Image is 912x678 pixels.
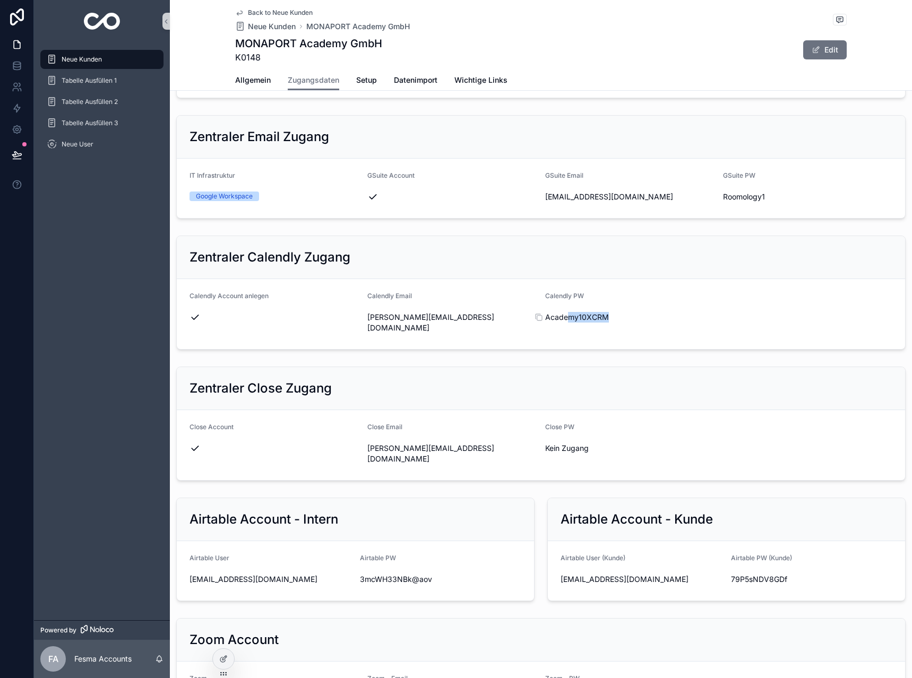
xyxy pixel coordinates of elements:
span: Airtable PW [360,554,396,562]
a: MONAPORT Academy GmbH [306,21,410,32]
a: Tabelle Ausfüllen 1 [40,71,164,90]
h2: Airtable Account - Intern [190,511,338,528]
span: Calendly Account anlegen [190,292,269,300]
a: Setup [356,71,377,92]
a: Wichtige Links [454,71,507,92]
span: Tabelle Ausfüllen 1 [62,76,117,85]
span: Powered by [40,626,76,634]
span: [PERSON_NAME][EMAIL_ADDRESS][DOMAIN_NAME] [367,443,537,464]
span: Airtable PW (Kunde) [731,554,792,562]
a: Tabelle Ausfüllen 2 [40,92,164,111]
span: Datenimport [394,75,437,85]
a: Neue Kunden [40,50,164,69]
span: GSuite PW [723,171,755,179]
h2: Zentraler Calendly Zugang [190,249,350,266]
span: Wichtige Links [454,75,507,85]
span: Allgemein [235,75,271,85]
span: Close PW [545,423,574,431]
a: Tabelle Ausfüllen 3 [40,114,164,133]
a: Neue User [40,135,164,154]
span: Roomology1 [723,192,892,202]
span: Tabelle Ausfüllen 3 [62,119,118,127]
span: GSuite Account [367,171,415,179]
h2: Zentraler Close Zugang [190,380,332,397]
a: Allgemein [235,71,271,92]
span: [EMAIL_ADDRESS][DOMAIN_NAME] [561,574,722,585]
span: FA [48,653,58,665]
h2: Airtable Account - Kunde [561,511,713,528]
h2: Zoom Account [190,631,279,648]
a: Powered by [34,620,170,640]
span: [PERSON_NAME][EMAIL_ADDRESS][DOMAIN_NAME] [367,312,537,333]
p: Fesma Accounts [74,654,132,664]
span: Tabelle Ausfüllen 2 [62,98,118,106]
span: Academy10XCRM [545,312,715,323]
span: 3mcWH33NBk@aov [360,574,522,585]
h1: MONAPORT Academy GmbH [235,36,382,51]
h2: Zentraler Email Zugang [190,128,329,145]
span: Close Account [190,423,234,431]
span: [EMAIL_ADDRESS][DOMAIN_NAME] [545,192,715,202]
span: Zugangsdaten [288,75,339,85]
div: Google Workspace [196,192,253,201]
a: Datenimport [394,71,437,92]
span: Close Email [367,423,402,431]
span: IT Infrastruktur [190,171,235,179]
a: Back to Neue Kunden [235,8,313,17]
a: Zugangsdaten [288,71,339,91]
span: Setup [356,75,377,85]
span: K0148 [235,51,382,64]
button: Edit [803,40,847,59]
div: scrollable content [34,42,170,168]
span: [EMAIL_ADDRESS][DOMAIN_NAME] [190,574,351,585]
span: Kein Zugang [545,443,715,454]
span: 79P5sNDV8GDf [731,574,893,585]
span: Airtable User (Kunde) [561,554,625,562]
span: GSuite Email [545,171,583,179]
span: Neue User [62,140,93,149]
span: Airtable User [190,554,229,562]
img: App logo [84,13,121,30]
span: Neue Kunden [62,55,102,64]
span: Calendly PW [545,292,584,300]
span: Neue Kunden [248,21,296,32]
span: Back to Neue Kunden [248,8,313,17]
a: Neue Kunden [235,21,296,32]
span: Calendly Email [367,292,412,300]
